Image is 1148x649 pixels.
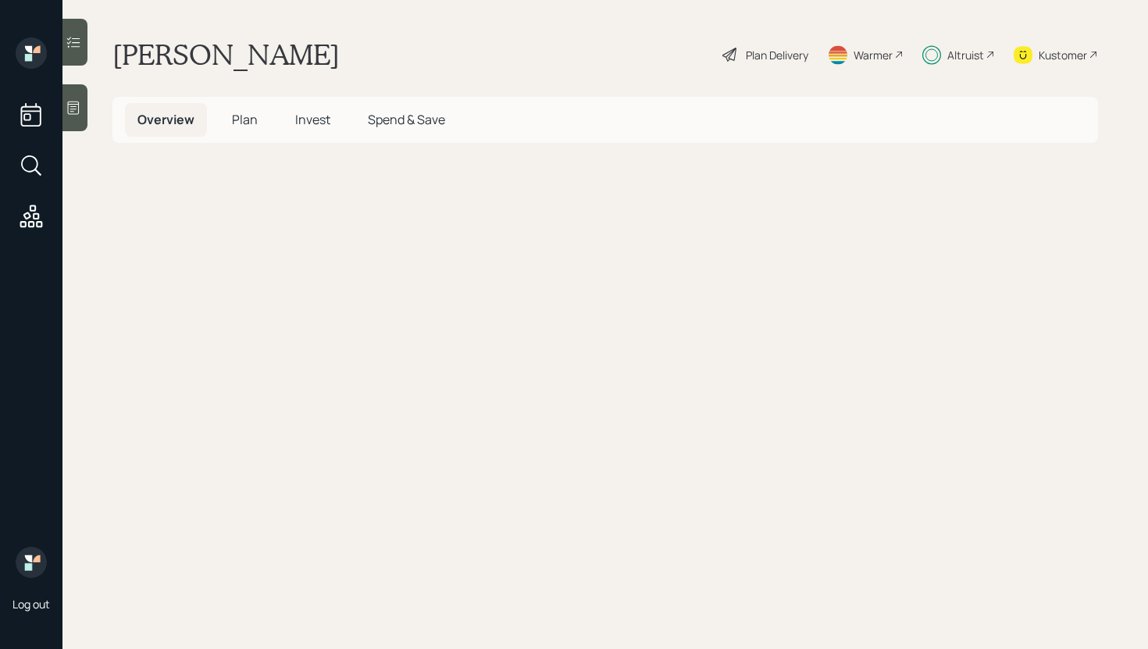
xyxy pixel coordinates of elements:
div: Plan Delivery [746,47,808,63]
div: Log out [12,597,50,612]
span: Invest [295,111,330,128]
div: Warmer [854,47,893,63]
div: Altruist [947,47,984,63]
img: retirable_logo.png [16,547,47,578]
div: Kustomer [1039,47,1087,63]
span: Spend & Save [368,111,445,128]
h1: [PERSON_NAME] [112,37,340,72]
span: Plan [232,111,258,128]
span: Overview [137,111,194,128]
